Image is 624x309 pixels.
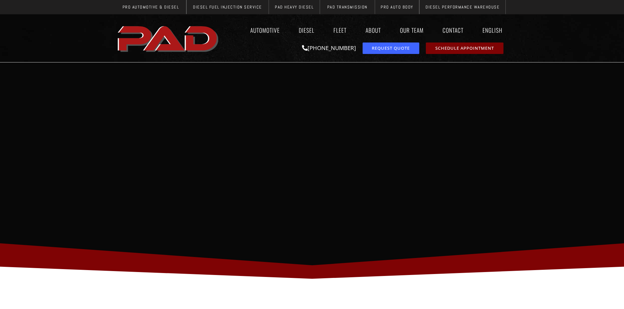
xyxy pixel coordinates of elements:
span: Request Quote [372,46,410,50]
a: Automotive [244,23,286,38]
a: request a service or repair quote [363,43,419,54]
span: Schedule Appointment [435,46,494,50]
a: Our Team [394,23,430,38]
span: Diesel Fuel Injection Service [193,5,262,9]
span: Pro Auto Body [381,5,413,9]
a: Contact [436,23,470,38]
nav: Menu [222,23,509,38]
a: schedule repair or service appointment [426,43,503,54]
a: English [476,23,509,38]
span: PAD Transmission [327,5,368,9]
img: The image shows the word "PAD" in bold, red, uppercase letters with a slight shadow effect. [116,21,222,56]
span: Pro Automotive & Diesel [123,5,179,9]
a: Fleet [327,23,353,38]
span: Diesel Performance Warehouse [425,5,500,9]
a: pro automotive and diesel home page [116,21,222,56]
a: Diesel [293,23,321,38]
a: About [359,23,387,38]
span: PAD Heavy Diesel [275,5,313,9]
a: [PHONE_NUMBER] [302,44,356,52]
